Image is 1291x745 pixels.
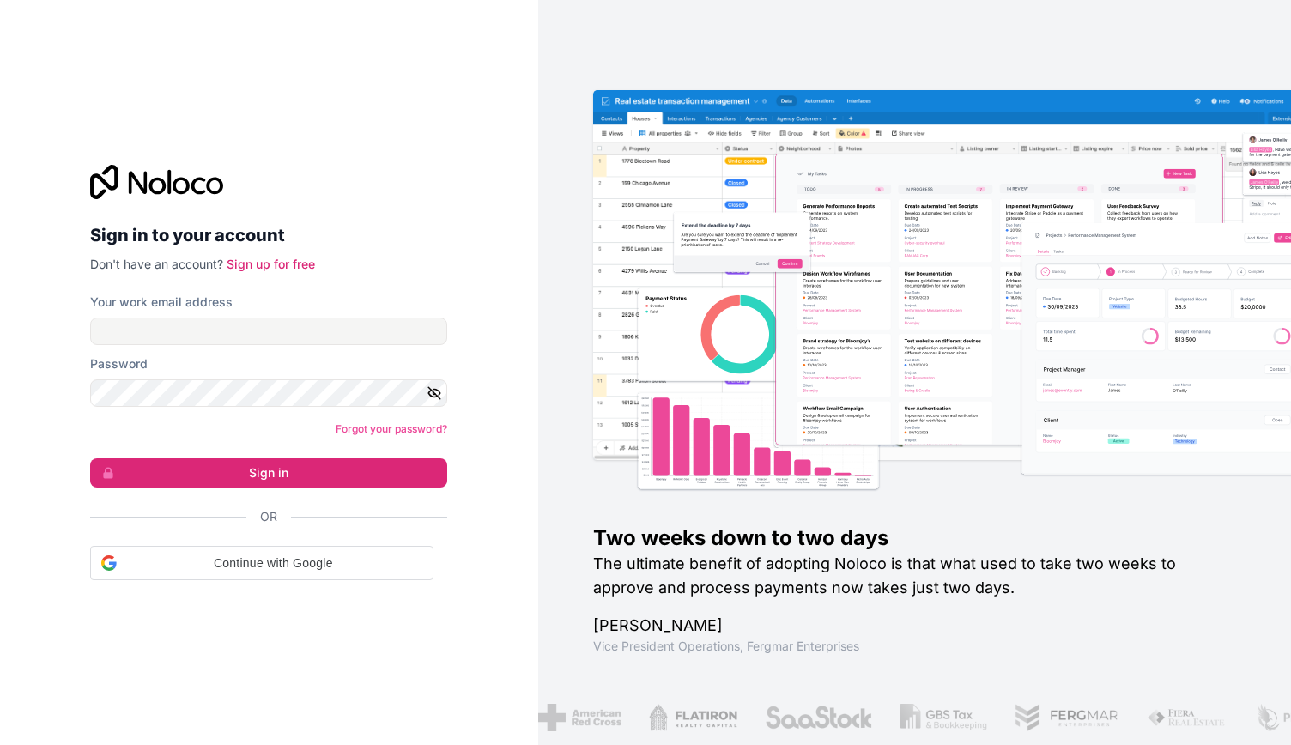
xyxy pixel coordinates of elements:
label: Your work email address [90,294,233,311]
h1: Vice President Operations , Fergmar Enterprises [593,638,1236,655]
img: /assets/gbstax-C-GtDUiK.png [900,704,988,731]
img: /assets/fergmar-CudnrXN5.png [1015,704,1119,731]
h1: Two weeks down to two days [593,524,1236,552]
h2: Sign in to your account [90,220,447,251]
label: Password [90,355,148,372]
h2: The ultimate benefit of adopting Noloco is that what used to take two weeks to approve and proces... [593,552,1236,600]
span: Or [260,508,277,525]
img: /assets/american-red-cross-BAupjrZR.png [538,704,621,731]
input: Email address [90,318,447,345]
span: Don't have an account? [90,257,223,271]
button: Sign in [90,458,447,488]
h1: [PERSON_NAME] [593,614,1236,638]
img: /assets/saastock-C6Zbiodz.png [765,704,873,731]
a: Forgot your password? [336,422,447,435]
span: Continue with Google [124,554,422,572]
input: Password [90,379,447,407]
a: Sign up for free [227,257,315,271]
img: /assets/flatiron-C8eUkumj.png [649,704,738,731]
div: Continue with Google [90,546,433,580]
img: /assets/fiera-fwj2N5v4.png [1147,704,1227,731]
